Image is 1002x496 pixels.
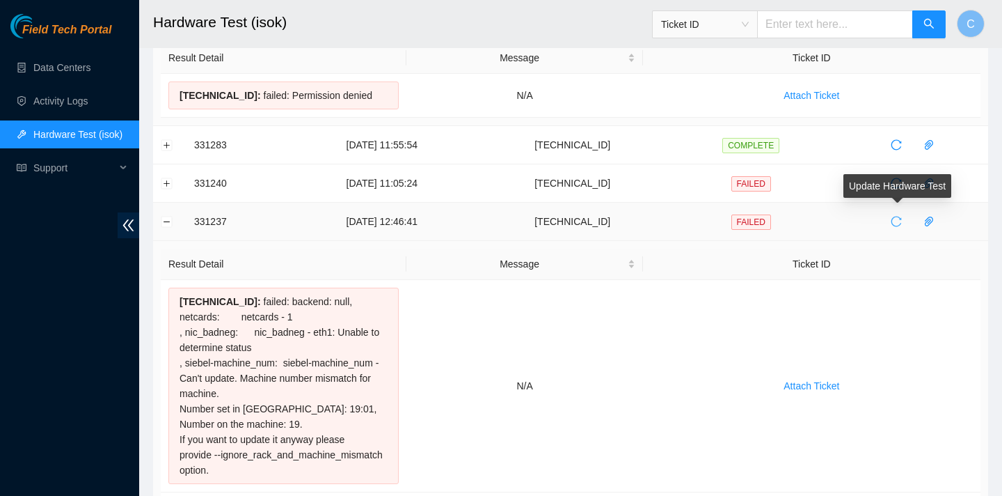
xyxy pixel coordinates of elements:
[168,288,399,484] div: failed: backend: null, netcards: netcards - 1 , nic_badneg: nic_badneg - eth1: Unable to determin...
[957,10,985,38] button: C
[886,216,907,227] span: reload
[186,164,289,203] td: 331240
[722,138,779,153] span: COMPLETE
[661,14,749,35] span: Ticket ID
[406,280,642,493] td: N/A
[406,74,642,118] td: N/A
[475,164,670,203] td: [TECHNICAL_ID]
[161,216,173,227] button: Collapse row
[33,62,90,73] a: Data Centers
[967,15,975,33] span: C
[33,154,116,182] span: Support
[17,163,26,173] span: read
[772,375,850,397] button: Attach Ticket
[731,215,771,230] span: FAILED
[643,42,980,74] th: Ticket ID
[918,134,940,156] button: paper-clip
[10,25,111,43] a: Akamai TechnologiesField Tech Portal
[161,249,406,280] th: Result Detail
[772,84,850,107] button: Attach Ticket
[33,95,88,107] a: Activity Logs
[161,178,173,189] button: Expand row
[784,88,839,103] span: Attach Ticket
[918,172,940,194] button: paper-clip
[289,126,475,164] td: [DATE] 11:55:54
[22,24,111,37] span: Field Tech Portal
[918,139,939,150] span: paper-clip
[885,134,907,156] button: reload
[180,296,261,307] span: [TECHNICAL_ID] :
[885,172,907,194] button: reload
[912,10,946,38] button: search
[886,139,907,150] span: reload
[757,10,913,38] input: Enter text here...
[643,249,980,280] th: Ticket ID
[33,129,122,140] a: Hardware Test (isok)
[118,212,139,238] span: double-left
[843,174,951,198] div: Update Hardware Test
[475,126,670,164] td: [TECHNICAL_ID]
[784,378,839,394] span: Attach Ticket
[885,210,907,233] button: reload
[289,164,475,203] td: [DATE] 11:05:24
[475,203,670,241] td: [TECHNICAL_ID]
[923,18,935,31] span: search
[180,90,261,101] span: [TECHNICAL_ID] :
[161,42,406,74] th: Result Detail
[918,216,939,227] span: paper-clip
[10,14,70,38] img: Akamai Technologies
[731,176,771,192] span: FAILED
[168,82,399,109] div: failed: Permission denied
[289,203,475,241] td: [DATE] 12:46:41
[186,203,289,241] td: 331237
[186,126,289,164] td: 331283
[918,210,940,233] button: paper-clip
[161,139,173,150] button: Expand row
